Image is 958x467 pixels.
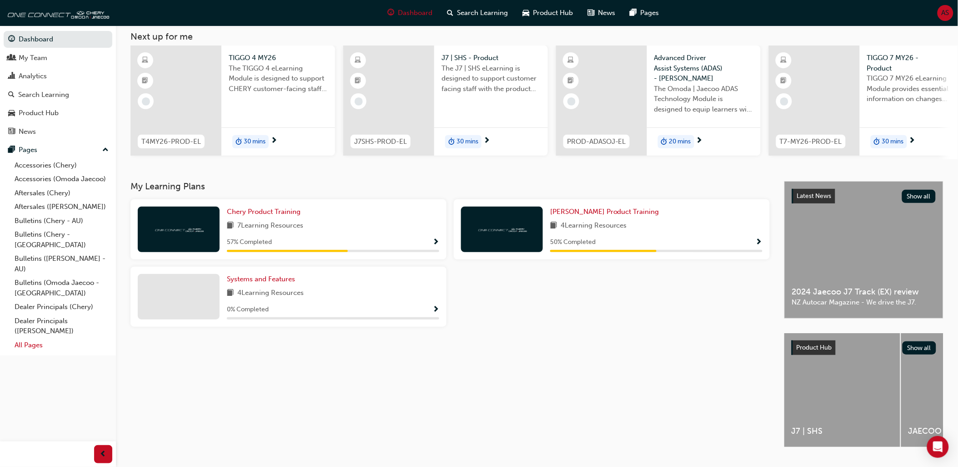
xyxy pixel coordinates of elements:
a: Aftersales ([PERSON_NAME]) [11,200,112,214]
span: 50 % Completed [550,237,596,248]
h3: Next up for me [116,31,958,42]
button: Pages [4,142,112,158]
span: prev-icon [100,449,107,460]
span: 2024 Jaecoo J7 Track (EX) review [792,287,936,297]
a: Product HubShow all [792,340,936,355]
span: 4 Learning Resources [237,288,304,299]
div: Analytics [19,71,47,81]
a: Accessories (Omoda Jaecoo) [11,172,112,186]
span: J7SHS-PROD-EL [354,137,407,147]
span: 20 mins [669,137,691,147]
a: PROD-ADASOJ-ELAdvanced Driver Assist Systems (ADAS) - [PERSON_NAME]The Omoda | Jaecoo ADAS Techno... [556,46,761,156]
div: Open Intercom Messenger [927,436,949,458]
a: Latest NewsShow all2024 Jaecoo J7 Track (EX) reviewNZ Autocar Magazine - We drive the J7. [784,181,943,319]
a: Analytics [4,68,112,85]
button: Show Progress [432,304,439,315]
a: news-iconNews [581,4,623,22]
span: booktick-icon [355,75,361,87]
span: 30 mins [244,137,266,147]
span: The TIGGO 4 eLearning Module is designed to support CHERY customer-facing staff with the product ... [229,63,328,94]
span: 7 Learning Resources [237,220,303,232]
span: learningRecordVerb_NONE-icon [355,97,363,106]
a: All Pages [11,338,112,352]
span: next-icon [483,137,490,145]
a: News [4,123,112,140]
a: Bulletins (Chery - [GEOGRAPHIC_DATA]) [11,228,112,252]
a: pages-iconPages [623,4,667,22]
a: Chery Product Training [227,207,304,217]
a: guage-iconDashboard [381,4,440,22]
span: learningResourceType_ELEARNING-icon [142,55,149,66]
span: T4MY26-PROD-EL [141,137,201,147]
span: pages-icon [630,7,637,19]
a: Aftersales (Chery) [11,186,112,200]
span: J7 | SHS [792,426,893,437]
a: Bulletins (Chery - AU) [11,214,112,228]
span: PROD-ADASOJ-EL [567,137,626,147]
div: Pages [19,145,37,155]
span: Product Hub [797,344,832,351]
button: Show Progress [756,237,762,248]
span: book-icon [550,220,557,232]
span: NZ Autocar Magazine - We drive the J7. [792,297,936,308]
span: Systems and Features [227,275,295,283]
div: News [19,127,36,137]
span: Show Progress [432,306,439,314]
h3: My Learning Plans [130,181,770,192]
span: learningResourceType_ELEARNING-icon [781,55,787,66]
span: learningRecordVerb_NONE-icon [780,97,788,106]
button: DashboardMy TeamAnalyticsSearch LearningProduct HubNews [4,29,112,142]
div: My Team [19,53,47,63]
span: learningResourceType_ELEARNING-icon [355,55,361,66]
span: AS [942,8,949,18]
span: 57 % Completed [227,237,272,248]
button: AS [938,5,953,21]
span: TIGGO 4 MY26 [229,53,328,63]
div: Product Hub [19,108,59,118]
span: Search Learning [457,8,508,18]
span: book-icon [227,220,234,232]
a: search-iconSearch Learning [440,4,516,22]
div: Search Learning [18,90,69,100]
span: next-icon [909,137,916,145]
span: Product Hub [533,8,573,18]
a: Dealer Principals ([PERSON_NAME]) [11,314,112,338]
span: 30 mins [882,137,904,147]
span: Chery Product Training [227,208,301,216]
a: [PERSON_NAME] Product Training [550,207,663,217]
button: Show Progress [432,237,439,248]
a: Latest NewsShow all [792,189,936,203]
span: Advanced Driver Assist Systems (ADAS) - [PERSON_NAME] [654,53,753,84]
span: Latest News [797,192,832,200]
span: Dashboard [398,8,433,18]
a: J7 | SHS [784,333,900,447]
a: Bulletins (Omoda Jaecoo - [GEOGRAPHIC_DATA]) [11,276,112,300]
a: Dashboard [4,31,112,48]
span: next-icon [696,137,703,145]
span: Show Progress [432,239,439,247]
a: Accessories (Chery) [11,158,112,173]
span: car-icon [523,7,530,19]
span: The J7 | SHS eLearning is designed to support customer facing staff with the product and sales in... [441,63,541,94]
img: oneconnect [5,4,109,22]
span: duration-icon [874,136,880,148]
span: 4 Learning Resources [561,220,627,232]
span: duration-icon [236,136,242,148]
a: My Team [4,50,112,66]
span: The Omoda | Jaecoo ADAS Technology Module is designed to equip learners with essential knowledge ... [654,84,753,115]
a: Product Hub [4,105,112,122]
span: people-icon [8,54,15,62]
span: learningRecordVerb_NONE-icon [567,97,576,106]
span: learningRecordVerb_NONE-icon [142,97,150,106]
a: car-iconProduct Hub [516,4,581,22]
span: car-icon [8,109,15,117]
span: guage-icon [8,36,15,44]
span: news-icon [588,7,595,19]
span: learningResourceType_ELEARNING-icon [568,55,574,66]
span: Pages [641,8,659,18]
a: T4MY26-PROD-ELTIGGO 4 MY26The TIGGO 4 eLearning Module is designed to support CHERY customer-faci... [130,46,335,156]
span: booktick-icon [568,75,574,87]
span: chart-icon [8,72,15,81]
span: [PERSON_NAME] Product Training [550,208,659,216]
